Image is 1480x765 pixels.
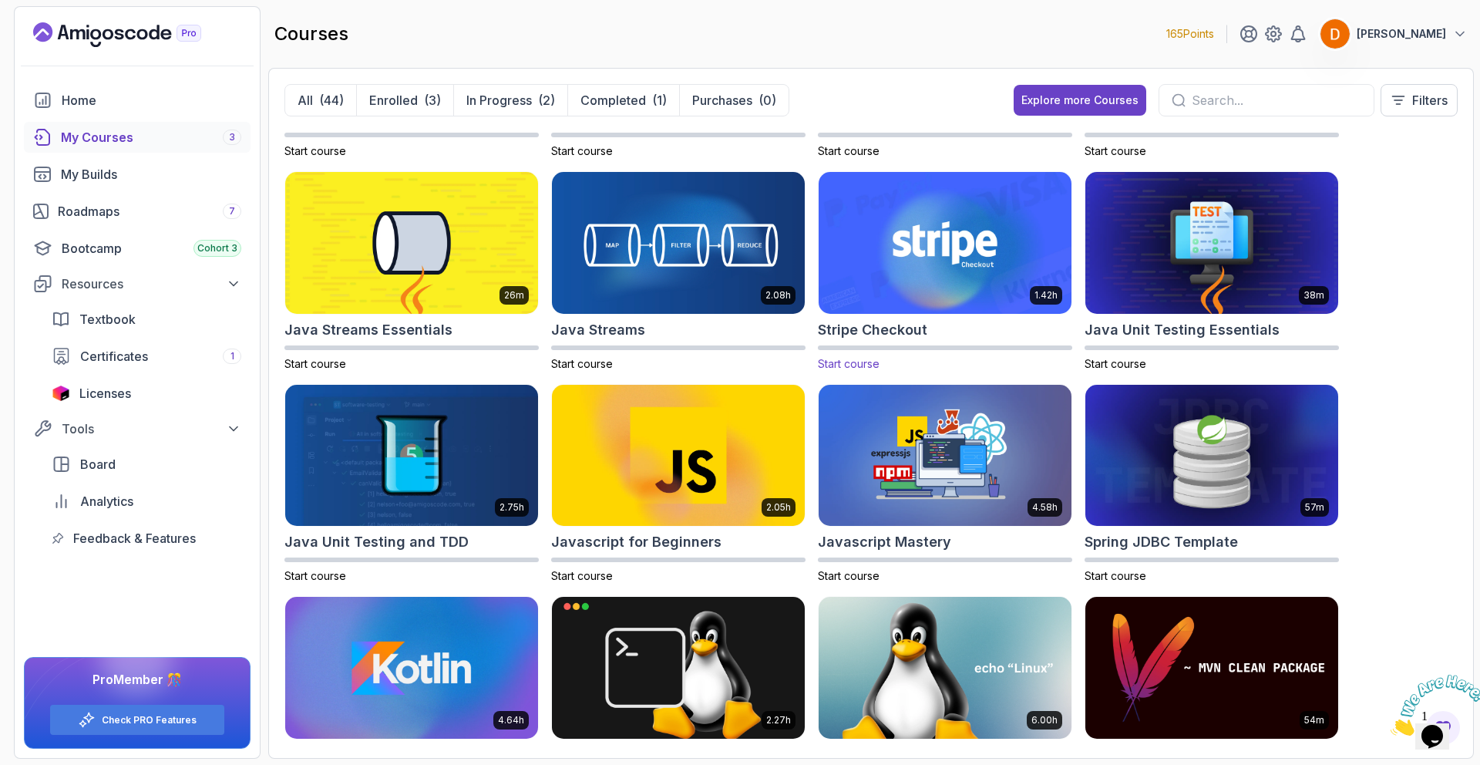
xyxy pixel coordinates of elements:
span: Start course [1085,357,1146,370]
div: Tools [62,420,241,438]
p: All [298,91,313,110]
p: 57m [1305,501,1324,514]
img: Java Streams Essentials card [285,172,538,314]
span: Start course [284,357,346,370]
span: Start course [284,144,346,157]
p: 2.05h [766,501,791,514]
a: bootcamp [24,233,251,264]
span: 1 [6,6,12,19]
img: Linux Fundamentals card [819,597,1071,739]
button: Explore more Courses [1014,85,1146,116]
div: My Courses [61,128,241,147]
img: Maven Essentials card [1085,597,1338,739]
img: Spring JDBC Template card [1085,385,1338,527]
span: 3 [229,131,235,143]
p: 26m [504,289,524,302]
span: Licenses [79,384,131,403]
a: home [24,85,251,116]
img: Java Unit Testing and TDD card [285,385,538,527]
p: Enrolled [369,91,418,110]
p: 1.42h [1034,289,1058,302]
img: Javascript Mastery card [819,385,1071,527]
img: Chat attention grabber [6,6,102,67]
input: Search... [1192,91,1361,110]
span: Start course [284,569,346,582]
a: courses [24,122,251,153]
button: All(44) [285,85,356,116]
span: Analytics [80,492,133,511]
p: 2.75h [499,501,524,514]
p: Purchases [692,91,752,110]
img: Stripe Checkout card [812,169,1078,318]
a: roadmaps [24,196,251,227]
a: builds [24,159,251,190]
div: (2) [538,91,555,110]
span: Start course [551,144,613,157]
span: Certificates [80,347,148,366]
div: (1) [652,91,667,110]
p: Completed [580,91,646,110]
span: Start course [1085,569,1146,582]
span: Start course [818,144,880,157]
span: 7 [229,205,235,217]
p: 4.64h [498,714,524,726]
span: Start course [1085,144,1146,157]
div: Roadmaps [58,202,241,221]
img: jetbrains icon [52,386,70,401]
div: (3) [424,91,441,110]
button: user profile image[PERSON_NAME] [1320,19,1468,49]
p: 2.27h [766,714,791,726]
p: In Progress [466,91,532,110]
img: Javascript for Beginners card [552,385,805,527]
button: Filters [1381,84,1458,116]
div: Resources [62,275,241,293]
p: 4.58h [1032,501,1058,514]
div: Bootcamp [62,239,241,258]
iframe: chat widget [1384,669,1480,742]
button: Tools [24,415,251,443]
button: Check PRO Features [49,704,225,736]
h2: Java Streams [551,319,645,341]
span: Start course [818,569,880,582]
img: Java Streams card [552,172,805,314]
span: Start course [551,357,613,370]
a: feedback [42,523,251,554]
div: Explore more Courses [1021,93,1139,108]
span: 1 [230,350,234,362]
div: Home [62,91,241,110]
button: Purchases(0) [679,85,789,116]
div: My Builds [61,165,241,184]
span: Cohort 3 [197,242,237,254]
span: Start course [551,569,613,582]
img: Java Unit Testing Essentials card [1085,172,1338,314]
span: Feedback & Features [73,529,196,548]
img: Kotlin for Beginners card [285,597,538,739]
span: Textbook [79,310,136,329]
h2: Stripe Checkout [818,319,927,341]
span: Board [80,455,116,473]
button: In Progress(2) [453,85,567,116]
button: Enrolled(3) [356,85,453,116]
p: 2.08h [765,289,791,302]
h2: courses [274,22,348,46]
a: board [42,449,251,480]
span: Start course [818,357,880,370]
button: Resources [24,270,251,298]
a: Landing page [33,22,237,47]
h2: Spring JDBC Template [1085,531,1238,553]
a: analytics [42,486,251,517]
img: user profile image [1320,19,1350,49]
p: [PERSON_NAME] [1357,26,1446,42]
a: certificates [42,341,251,372]
a: textbook [42,304,251,335]
p: 54m [1304,714,1324,726]
img: Linux for Professionals card [552,597,805,739]
h2: Java Unit Testing and TDD [284,531,469,553]
div: (44) [319,91,344,110]
h2: Java Streams Essentials [284,319,452,341]
p: 38m [1303,289,1324,302]
button: Completed(1) [567,85,679,116]
p: Filters [1412,91,1448,110]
